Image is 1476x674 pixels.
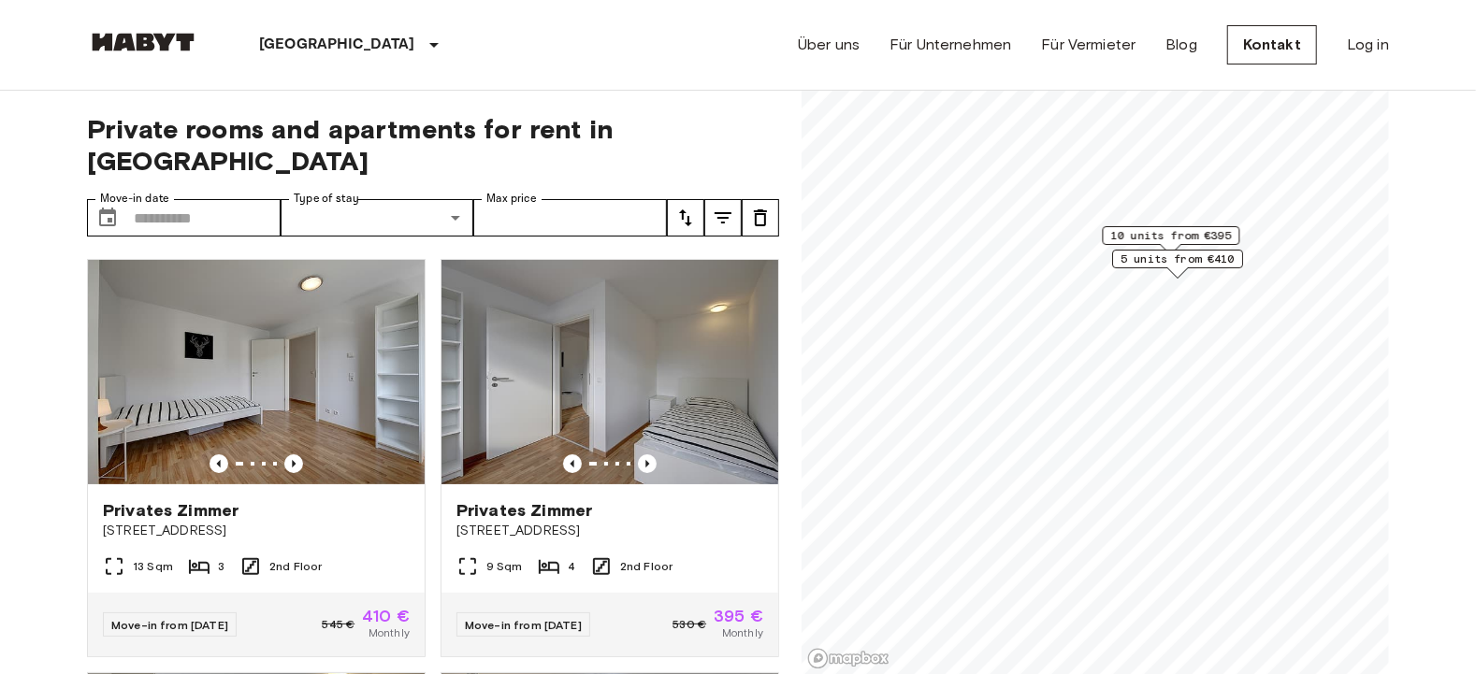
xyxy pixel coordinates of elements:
[1165,34,1197,56] a: Blog
[269,558,322,575] span: 2nd Floor
[722,624,763,641] span: Monthly
[87,33,199,51] img: Habyt
[1227,25,1317,65] a: Kontakt
[1103,226,1240,255] div: Map marker
[704,199,742,237] button: tune
[714,608,763,624] span: 395 €
[1347,34,1389,56] a: Log in
[638,454,657,473] button: Previous image
[456,499,592,522] span: Privates Zimmer
[486,558,523,575] span: 9 Sqm
[284,454,303,473] button: Previous image
[563,454,582,473] button: Previous image
[218,558,224,575] span: 3
[259,34,415,56] p: [GEOGRAPHIC_DATA]
[1111,227,1232,244] span: 10 units from €395
[133,558,173,575] span: 13 Sqm
[667,199,704,237] button: tune
[322,616,355,633] span: 545 €
[742,199,779,237] button: tune
[441,259,779,657] a: Marketing picture of unit DE-09-021-03MPrevious imagePrevious imagePrivates Zimmer[STREET_ADDRESS...
[568,558,575,575] span: 4
[88,260,425,484] img: Marketing picture of unit DE-09-015-03M
[87,113,779,177] span: Private rooms and apartments for rent in [GEOGRAPHIC_DATA]
[441,260,778,484] img: Marketing picture of unit DE-09-021-03M
[798,34,860,56] a: Über uns
[89,199,126,237] button: Choose date
[362,608,410,624] span: 410 €
[87,259,426,657] a: Marketing picture of unit DE-09-015-03MPrevious imagePrevious imagePrivates Zimmer[STREET_ADDRESS...
[1041,34,1136,56] a: Für Vermieter
[103,522,410,540] span: [STREET_ADDRESS]
[210,454,228,473] button: Previous image
[673,616,706,633] span: 530 €
[369,624,410,641] span: Monthly
[294,191,359,207] label: Type of stay
[620,558,673,575] span: 2nd Floor
[100,191,169,207] label: Move-in date
[1112,250,1243,279] div: Map marker
[103,499,239,522] span: Privates Zimmer
[486,191,537,207] label: Max price
[807,648,890,669] a: Mapbox logo
[1121,251,1235,267] span: 5 units from €410
[111,618,228,632] span: Move-in from [DATE]
[465,618,582,632] span: Move-in from [DATE]
[456,522,763,540] span: [STREET_ADDRESS]
[890,34,1011,56] a: Für Unternehmen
